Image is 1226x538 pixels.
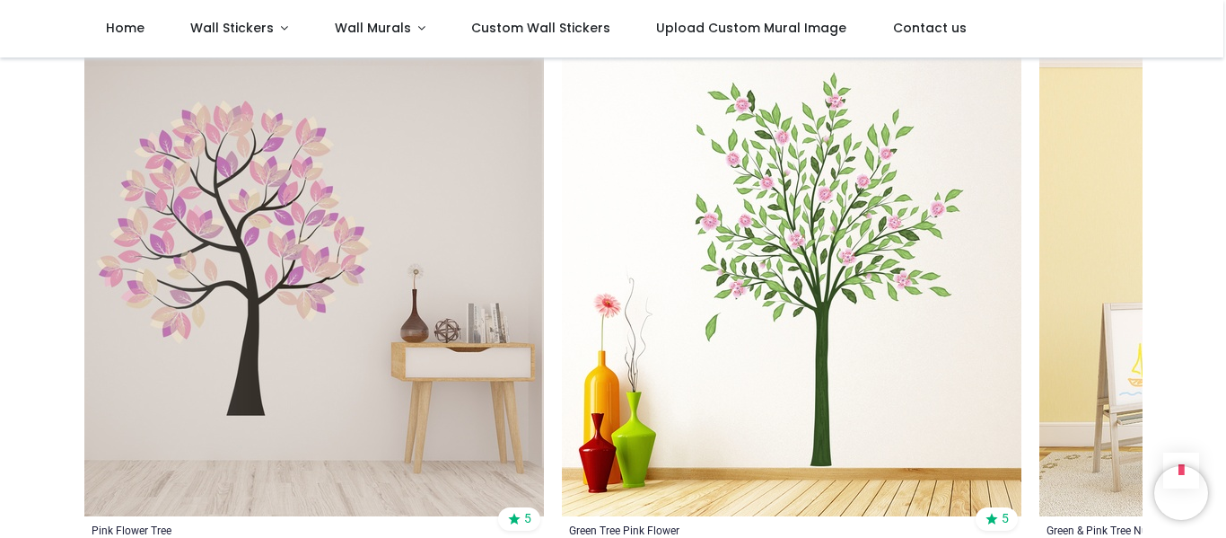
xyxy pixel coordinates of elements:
span: 5 [524,510,531,528]
img: Pink Flower Tree Wall Sticker [84,57,544,516]
span: Home [106,19,144,37]
span: Custom Wall Stickers [471,19,610,37]
span: Contact us [893,19,967,37]
span: Wall Murals [335,19,411,37]
iframe: Brevo live chat [1154,466,1208,520]
span: Upload Custom Mural Image [656,19,846,37]
span: Wall Stickers [190,19,274,37]
img: Green Tree Pink Flower Wall Sticker [562,57,1021,516]
span: 5 [1002,510,1009,528]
